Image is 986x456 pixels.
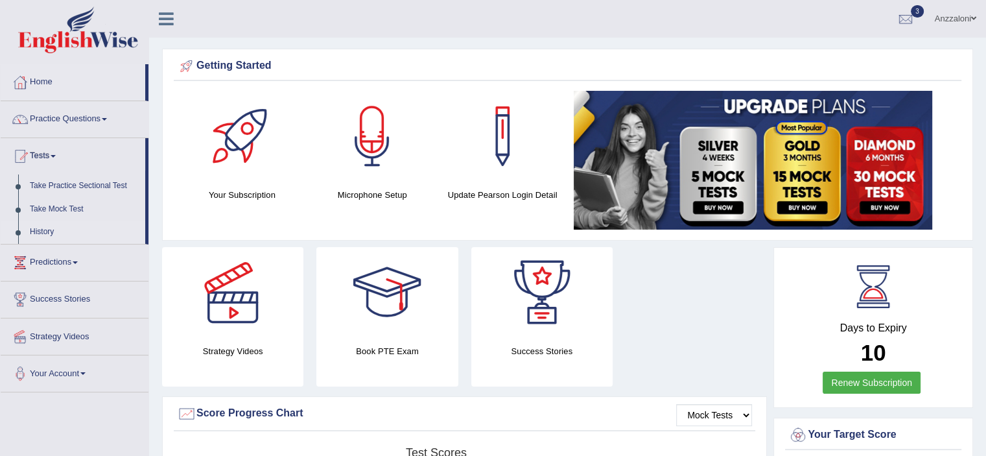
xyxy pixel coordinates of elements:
a: Your Account [1,355,148,388]
a: Tests [1,138,145,171]
h4: Success Stories [471,344,613,358]
div: Your Target Score [788,426,958,445]
h4: Your Subscription [183,188,301,202]
a: Success Stories [1,282,148,314]
a: Renew Subscription [823,372,921,394]
span: 3 [911,5,924,18]
a: Home [1,64,145,97]
img: small5.jpg [574,91,932,230]
h4: Update Pearson Login Detail [444,188,561,202]
h4: Strategy Videos [162,344,303,358]
b: 10 [861,340,886,365]
a: Take Practice Sectional Test [24,174,145,198]
a: Strategy Videos [1,318,148,351]
h4: Microphone Setup [314,188,431,202]
a: Practice Questions [1,101,148,134]
h4: Book PTE Exam [316,344,458,358]
h4: Days to Expiry [788,322,958,334]
div: Score Progress Chart [177,404,752,424]
a: Take Mock Test [24,198,145,221]
a: History [24,221,145,244]
a: Predictions [1,245,148,277]
div: Getting Started [177,56,958,76]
